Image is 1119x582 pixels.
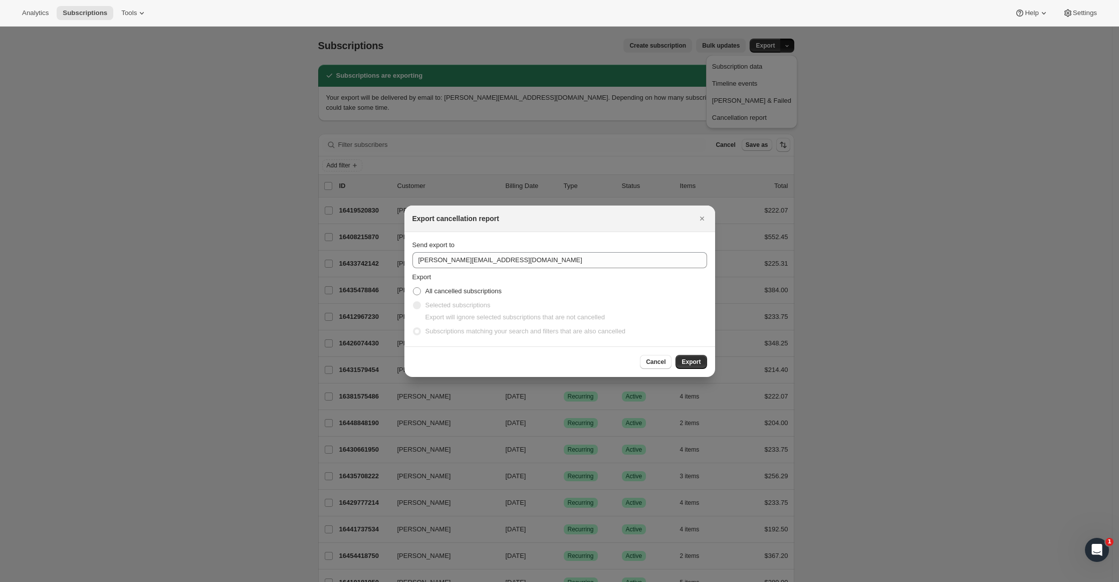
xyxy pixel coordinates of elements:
[1009,6,1054,20] button: Help
[1105,538,1113,546] span: 1
[695,212,709,226] button: Close
[412,241,455,249] span: Send export to
[1085,538,1109,562] iframe: Intercom live chat
[425,301,491,309] span: Selected subscriptions
[412,214,499,224] h2: Export cancellation report
[63,9,107,17] span: Subscriptions
[1025,9,1038,17] span: Help
[682,358,701,366] span: Export
[425,327,626,335] span: Subscriptions matching your search and filters that are also cancelled
[1057,6,1103,20] button: Settings
[115,6,153,20] button: Tools
[57,6,113,20] button: Subscriptions
[646,358,665,366] span: Cancel
[412,273,431,281] span: Export
[425,287,502,295] span: All cancelled subscriptions
[121,9,137,17] span: Tools
[640,355,672,369] button: Cancel
[1073,9,1097,17] span: Settings
[676,355,707,369] button: Export
[16,6,55,20] button: Analytics
[425,313,605,321] span: Export will ignore selected subscriptions that are not cancelled
[22,9,49,17] span: Analytics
